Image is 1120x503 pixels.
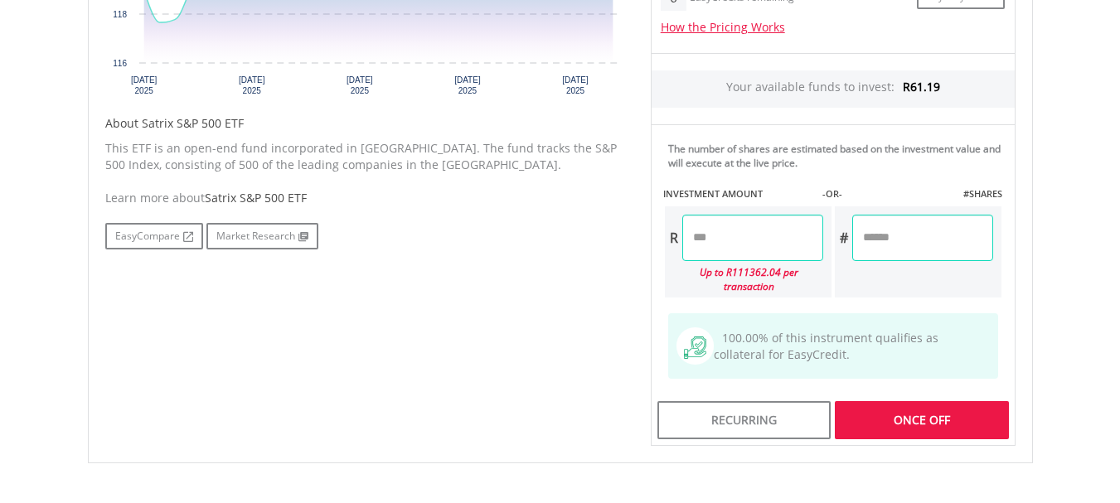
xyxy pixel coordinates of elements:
div: Recurring [657,401,831,439]
text: [DATE] 2025 [130,75,157,95]
text: [DATE] 2025 [347,75,373,95]
label: INVESTMENT AMOUNT [663,187,763,201]
div: # [835,215,852,261]
img: collateral-qualifying-green.svg [684,336,706,359]
a: Market Research [206,223,318,249]
text: [DATE] 2025 [239,75,265,95]
div: Up to R111362.04 per transaction [665,261,823,297]
p: This ETF is an open-end fund incorporated in [GEOGRAPHIC_DATA]. The fund tracks the S&P 500 Index... [105,140,626,173]
text: 118 [113,10,127,19]
a: How the Pricing Works [661,19,785,35]
label: -OR- [822,187,842,201]
span: 100.00% of this instrument qualifies as collateral for EasyCredit. [714,330,938,362]
text: 116 [113,59,127,68]
div: Your available funds to invest: [652,70,1015,108]
span: R61.19 [903,79,940,94]
text: [DATE] 2025 [562,75,589,95]
h5: About Satrix S&P 500 ETF [105,115,626,132]
div: Learn more about [105,190,626,206]
div: R [665,215,682,261]
div: The number of shares are estimated based on the investment value and will execute at the live price. [668,142,1008,170]
div: Once Off [835,401,1008,439]
label: #SHARES [963,187,1002,201]
a: EasyCompare [105,223,203,249]
span: Satrix S&P 500 ETF [205,190,307,206]
text: [DATE] 2025 [454,75,481,95]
